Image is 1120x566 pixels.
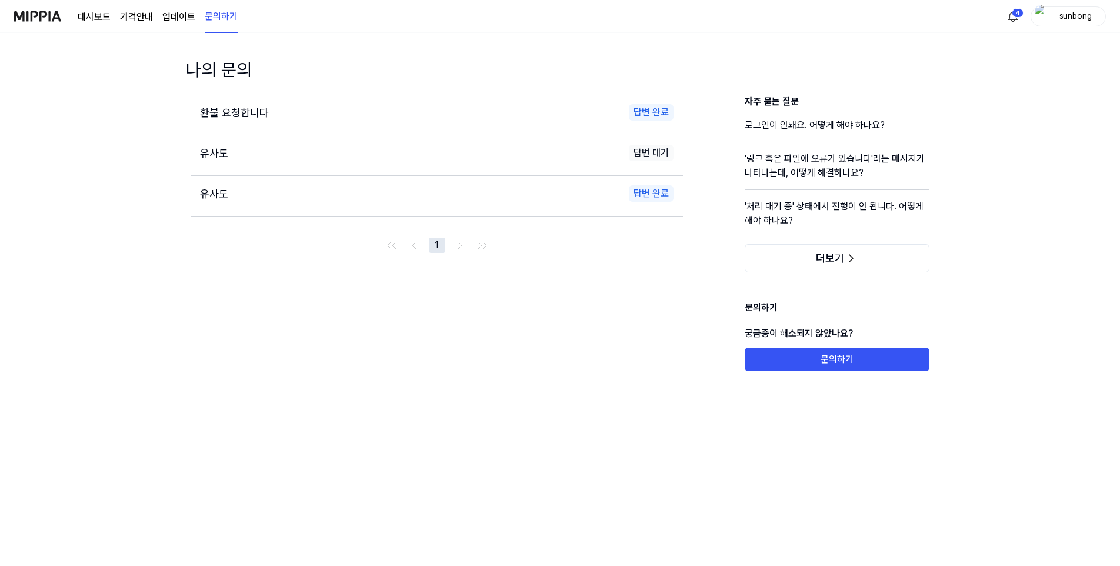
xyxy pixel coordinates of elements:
[429,238,445,253] button: 1
[1052,9,1098,22] div: sunbong
[629,185,674,202] div: 답변 완료
[745,354,929,365] a: 문의하기
[745,319,929,348] p: 궁금증이 해소되지 않았나요?
[1004,7,1022,26] button: 알림4
[745,118,929,142] a: 로그인이 안돼요. 어떻게 해야 하나요?
[200,106,269,119] span: 환불 요청합니다
[1031,6,1106,26] button: profilesunbong
[1012,8,1024,18] div: 4
[629,104,674,121] div: 답변 완료
[745,95,929,109] h3: 자주 묻는 질문
[745,244,929,272] button: 더보기
[162,10,195,24] a: 업데이트
[120,10,153,24] button: 가격안내
[205,1,238,33] a: 문의하기
[1035,5,1049,28] img: profile
[745,348,929,371] button: 문의하기
[745,301,929,319] h1: 문의하기
[186,56,252,83] h1: 나의 문의
[745,199,929,237] a: '처리 대기 중' 상태에서 진행이 안 됩니다. 어떻게 해야 하나요?
[78,10,111,24] a: 대시보드
[1006,9,1020,24] img: 알림
[745,152,929,189] a: '링크 혹은 파일에 오류가 있습니다'라는 메시지가 나타나는데, 어떻게 해결하나요?
[200,147,228,159] span: 유사도
[200,188,228,200] span: 유사도
[629,145,674,161] div: 답변 대기
[745,253,929,264] a: 더보기
[816,252,844,264] span: 더보기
